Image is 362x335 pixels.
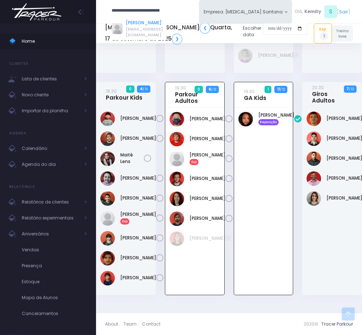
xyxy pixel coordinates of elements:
[120,255,156,261] a: [PERSON_NAME]
[142,318,161,331] a: Contact
[120,211,156,224] a: [PERSON_NAME]Exp
[307,151,321,166] img: LEANDRO RODRIGUES DA MOTA
[100,231,115,246] img: Rafael De Paula Silva
[120,218,129,224] span: Exp
[292,4,353,19] div: [ ]
[307,171,321,186] img: Marcos Manoel Alves da Silva
[190,175,225,182] a: [PERSON_NAME]
[258,52,294,59] a: [PERSON_NAME]
[175,85,186,91] small: 19:30
[346,86,349,92] strong: 7
[238,112,253,126] img: Sofia Rodrigues Gonçalves
[304,321,318,327] span: 2020©
[100,171,115,186] img: Manuela Soggio
[22,106,80,116] span: Importar da planilha
[9,180,35,194] h4: Relatórios
[120,195,156,201] a: [PERSON_NAME]
[332,25,353,42] a: Treino livre
[22,37,87,46] span: Home
[22,245,87,255] span: Vendas
[190,195,225,202] a: [PERSON_NAME]
[304,8,321,15] span: Kemilly
[22,229,80,239] span: Aniversários
[22,90,80,100] span: Novo cliente
[100,271,115,285] img: Theo Valotto
[170,212,184,226] img: Rodrigo Leite da Silva
[312,84,324,91] small: 20:30
[195,86,203,93] span: 0
[106,88,117,94] small: 18:30
[105,22,237,44] h5: [MEDICAL_DATA] [PERSON_NAME] Quarta, 17 de Setembro de 2025
[22,144,80,153] span: Calendário
[22,213,80,223] span: Relatório experimentais
[22,293,87,302] span: Mapa de Alunos
[22,261,87,271] span: Presença
[265,86,271,93] span: 1
[120,135,156,142] a: [PERSON_NAME]
[258,119,279,125] span: Reposição
[320,32,328,41] span: 3
[120,275,156,281] a: [PERSON_NAME]
[9,126,27,141] h4: Agenda
[307,112,321,126] img: Felipe Freire
[22,74,80,84] span: Lista de clientes
[100,112,115,126] img: Henrique Saito
[190,152,225,165] a: [PERSON_NAME]Exp
[170,231,184,246] img: Guilherme Cento Magalhaes
[312,84,350,104] a: 20:30Giros Adultos
[244,88,266,101] a: 19:30GA Kids
[124,318,142,331] a: Team
[100,151,115,166] img: Maitê Lens
[100,211,115,226] img: Paulo César Alves Apalosqui
[22,197,80,207] span: Relatórios de clientes
[307,131,321,146] img: Guilherme Ferigato Hiraoka
[277,87,280,92] strong: 11
[105,20,307,46] div: Escolher data:
[170,152,184,166] img: Juan Solferini Jurado
[258,112,294,125] a: [PERSON_NAME] Reposição
[190,215,225,222] a: [PERSON_NAME]
[105,318,124,331] a: About
[244,88,255,95] small: 19:30
[170,132,184,146] img: Henrique Affonso
[140,86,143,92] strong: 4
[170,192,184,206] img: Nicole Watari
[170,112,184,126] img: Gustavo Gaiot
[100,131,115,146] img: João Pedro Perregil
[321,321,353,327] a: Tracer Parkour
[190,159,199,165] span: Exp
[120,175,156,181] a: [PERSON_NAME]
[175,84,212,104] a: 19:30Parkour Adultos
[126,20,167,26] a: [PERSON_NAME]
[143,87,147,91] small: / 13
[307,191,321,206] img: Paloma Botana
[120,152,144,165] a: Maitê Lens
[172,34,182,45] a: ❯
[211,87,216,92] small: / 12
[238,49,253,63] img: Martina Caparroz Carmona
[100,251,115,265] img: Renan Parizzi Durães
[170,172,184,186] img: Maurício de Moraes Viterbo
[126,85,134,93] span: 0
[120,115,156,122] a: [PERSON_NAME]
[190,116,225,122] a: [PERSON_NAME]
[22,160,80,169] span: Agenda do dia
[349,87,354,91] small: / 12
[209,87,211,92] strong: 6
[106,88,142,101] a: 18:30Parkour Kids
[190,135,225,142] a: [PERSON_NAME]
[120,235,156,241] a: [PERSON_NAME]
[295,8,303,15] span: Olá,
[280,87,285,92] small: / 12
[22,309,87,318] span: Cancelamentos
[324,5,337,18] span: S
[314,24,332,43] a: Exp3
[190,235,225,242] a: [PERSON_NAME]
[100,191,115,206] img: Noah Amorim
[200,22,210,33] a: ❮
[9,56,28,71] h4: Clientes
[126,26,167,38] span: [EMAIL_ADDRESS][DOMAIN_NAME]
[22,277,87,286] span: Estoque
[339,8,348,15] a: Sair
